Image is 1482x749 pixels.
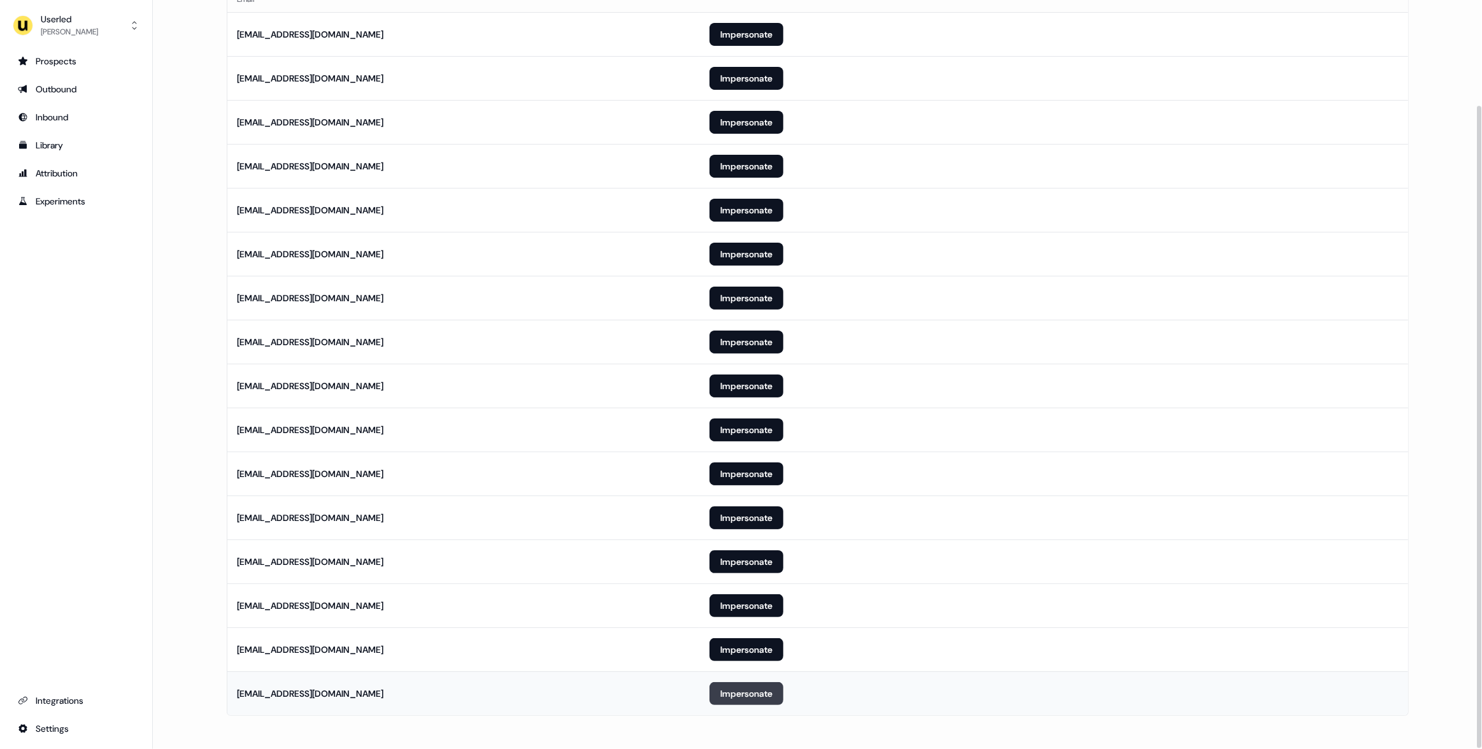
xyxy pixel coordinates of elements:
div: [EMAIL_ADDRESS][DOMAIN_NAME] [238,336,384,348]
div: Library [18,139,134,152]
div: [EMAIL_ADDRESS][DOMAIN_NAME] [238,687,384,700]
div: [EMAIL_ADDRESS][DOMAIN_NAME] [238,643,384,656]
button: Impersonate [709,199,783,222]
div: [EMAIL_ADDRESS][DOMAIN_NAME] [238,248,384,260]
button: Impersonate [709,331,783,353]
button: Impersonate [709,462,783,485]
div: Attribution [18,167,134,180]
div: [EMAIL_ADDRESS][DOMAIN_NAME] [238,424,384,436]
a: Go to templates [10,135,142,155]
div: Integrations [18,694,134,707]
a: Go to integrations [10,690,142,711]
button: Impersonate [709,506,783,529]
div: [EMAIL_ADDRESS][DOMAIN_NAME] [238,555,384,568]
div: [PERSON_NAME] [41,25,98,38]
button: Impersonate [709,550,783,573]
button: Impersonate [709,155,783,178]
button: Impersonate [709,243,783,266]
button: Impersonate [709,374,783,397]
div: [EMAIL_ADDRESS][DOMAIN_NAME] [238,72,384,85]
a: Go to outbound experience [10,79,142,99]
div: Userled [41,13,98,25]
button: Userled[PERSON_NAME] [10,10,142,41]
div: Experiments [18,195,134,208]
button: Impersonate [709,23,783,46]
div: [EMAIL_ADDRESS][DOMAIN_NAME] [238,160,384,173]
div: [EMAIL_ADDRESS][DOMAIN_NAME] [238,28,384,41]
button: Impersonate [709,111,783,134]
div: Prospects [18,55,134,68]
a: Go to attribution [10,163,142,183]
button: Impersonate [709,418,783,441]
div: [EMAIL_ADDRESS][DOMAIN_NAME] [238,380,384,392]
div: [EMAIL_ADDRESS][DOMAIN_NAME] [238,292,384,304]
button: Impersonate [709,287,783,310]
div: [EMAIL_ADDRESS][DOMAIN_NAME] [238,204,384,217]
a: Go to prospects [10,51,142,71]
button: Impersonate [709,638,783,661]
button: Impersonate [709,594,783,617]
a: Go to experiments [10,191,142,211]
div: Inbound [18,111,134,124]
button: Impersonate [709,682,783,705]
div: [EMAIL_ADDRESS][DOMAIN_NAME] [238,599,384,612]
a: Go to Inbound [10,107,142,127]
div: [EMAIL_ADDRESS][DOMAIN_NAME] [238,467,384,480]
div: Settings [18,722,134,735]
button: Impersonate [709,67,783,90]
div: [EMAIL_ADDRESS][DOMAIN_NAME] [238,116,384,129]
div: [EMAIL_ADDRESS][DOMAIN_NAME] [238,511,384,524]
a: Go to integrations [10,718,142,739]
div: Outbound [18,83,134,96]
